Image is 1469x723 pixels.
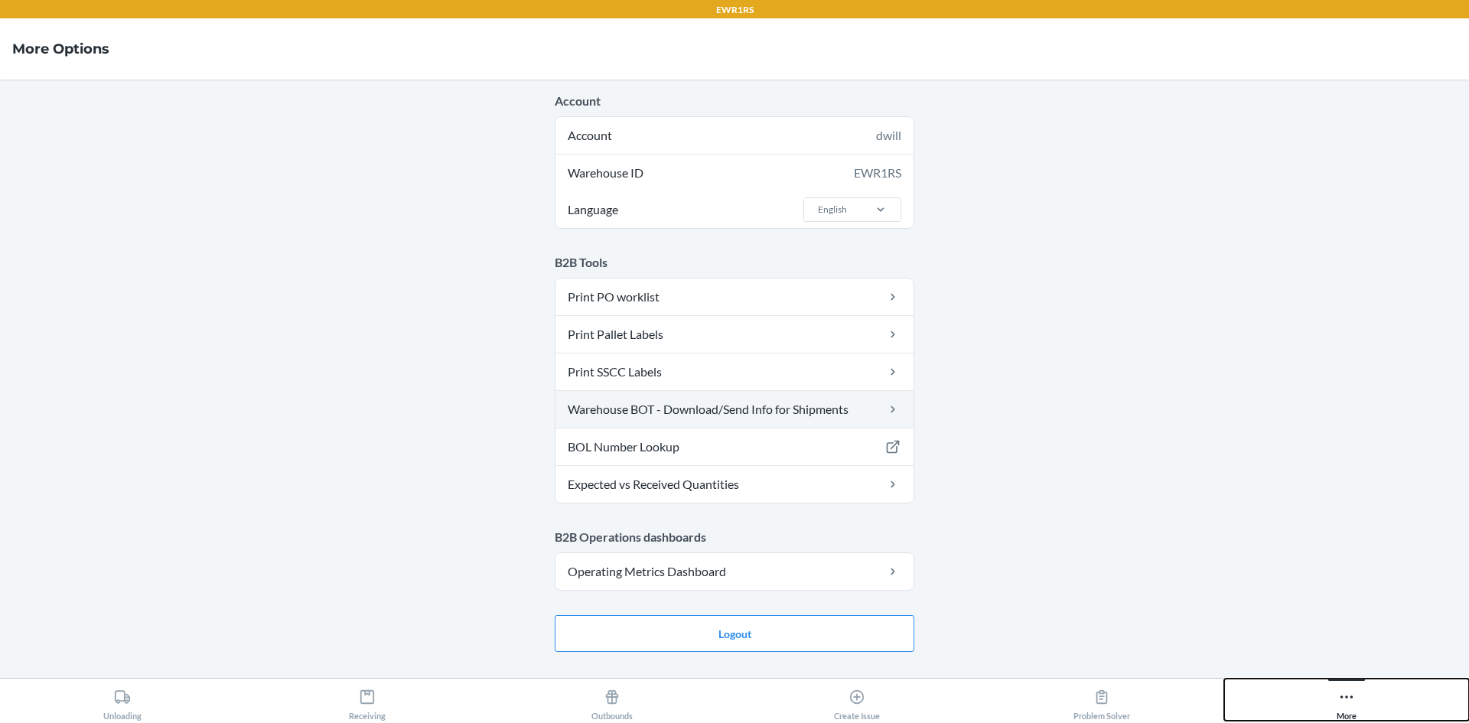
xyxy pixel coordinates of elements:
[876,126,901,145] div: dwill
[103,682,142,721] div: Unloading
[12,39,109,59] h4: More Options
[555,253,914,272] p: B2B Tools
[555,316,914,353] a: Print Pallet Labels
[1337,682,1357,721] div: More
[490,679,734,721] button: Outbounds
[555,466,914,503] a: Expected vs Received Quantities
[555,391,914,428] a: Warehouse BOT - Download/Send Info for Shipments
[979,679,1224,721] button: Problem Solver
[834,682,880,721] div: Create Issue
[555,428,914,465] a: BOL Number Lookup
[555,92,914,110] p: Account
[565,191,620,228] span: Language
[854,164,901,182] div: EWR1RS
[1073,682,1130,721] div: Problem Solver
[555,353,914,390] a: Print SSCC Labels
[555,278,914,315] a: Print PO worklist
[734,679,979,721] button: Create Issue
[555,155,914,191] div: Warehouse ID
[349,682,386,721] div: Receiving
[818,203,847,217] div: English
[555,615,914,652] button: Logout
[555,528,914,546] p: B2B Operations dashboards
[591,682,633,721] div: Outbounds
[245,679,490,721] button: Receiving
[1224,679,1469,721] button: More
[555,117,914,154] div: Account
[716,3,754,17] p: EWR1RS
[555,553,914,590] a: Operating Metrics Dashboard
[816,203,818,217] input: LanguageEnglish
